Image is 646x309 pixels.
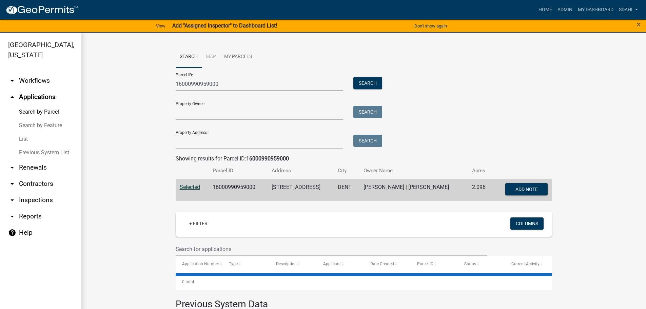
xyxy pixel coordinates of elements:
strong: 16000990959000 [246,155,289,162]
datatable-header-cell: Type [222,256,270,272]
td: 16000990959000 [209,179,268,201]
i: arrow_drop_up [8,93,16,101]
span: Add Note [515,186,538,192]
i: arrow_drop_down [8,212,16,220]
i: arrow_drop_down [8,196,16,204]
span: Current Activity [511,262,540,266]
strong: Add "Assigned Inspector" to Dashboard List! [172,22,277,29]
td: DENT [334,179,359,201]
datatable-header-cell: Status [458,256,505,272]
button: Add Note [505,183,548,195]
span: Type [229,262,238,266]
button: Don't show again [412,20,450,32]
input: Search for applications [176,242,488,256]
span: Parcel ID [417,262,433,266]
th: Acres [468,163,493,179]
th: Owner Name [359,163,468,179]
i: arrow_drop_down [8,163,16,172]
a: Search [176,46,202,68]
a: Selected [180,184,200,190]
td: 2.096 [468,179,493,201]
button: Search [353,135,382,147]
span: Description [276,262,297,266]
span: Application Number [182,262,219,266]
i: help [8,229,16,237]
button: Columns [510,217,544,230]
i: arrow_drop_down [8,180,16,188]
td: [PERSON_NAME] | [PERSON_NAME] [359,179,468,201]
a: sdahl [616,3,641,16]
a: View [153,20,168,32]
a: My Parcels [220,46,256,68]
i: arrow_drop_down [8,77,16,85]
td: [STREET_ADDRESS] [268,179,334,201]
a: My Dashboard [575,3,616,16]
datatable-header-cell: Applicant [317,256,364,272]
th: Address [268,163,334,179]
th: City [334,163,359,179]
datatable-header-cell: Current Activity [505,256,552,272]
div: 0 total [176,273,552,290]
span: Date Created [370,262,394,266]
span: Applicant [323,262,341,266]
datatable-header-cell: Description [270,256,317,272]
datatable-header-cell: Application Number [176,256,223,272]
a: Admin [555,3,575,16]
button: Search [353,77,382,89]
datatable-header-cell: Parcel ID [411,256,458,272]
button: Search [353,106,382,118]
th: Parcel ID [209,163,268,179]
a: Home [536,3,555,16]
button: Close [637,20,641,28]
div: Showing results for Parcel ID: [176,155,552,163]
span: Status [464,262,476,266]
span: × [637,20,641,29]
a: + Filter [184,217,213,230]
datatable-header-cell: Date Created [364,256,411,272]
